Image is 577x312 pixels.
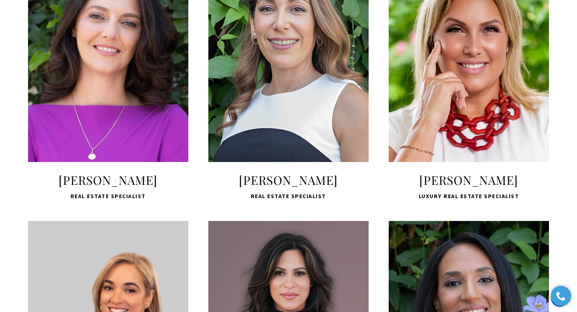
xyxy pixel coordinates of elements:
[28,172,188,188] span: [PERSON_NAME]
[389,191,549,201] span: Luxury Real Estate Specialist
[208,172,369,188] span: [PERSON_NAME]
[389,172,549,188] span: [PERSON_NAME]
[28,191,188,201] span: Real Estate Specialist
[208,191,369,201] span: Real Estate Specialist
